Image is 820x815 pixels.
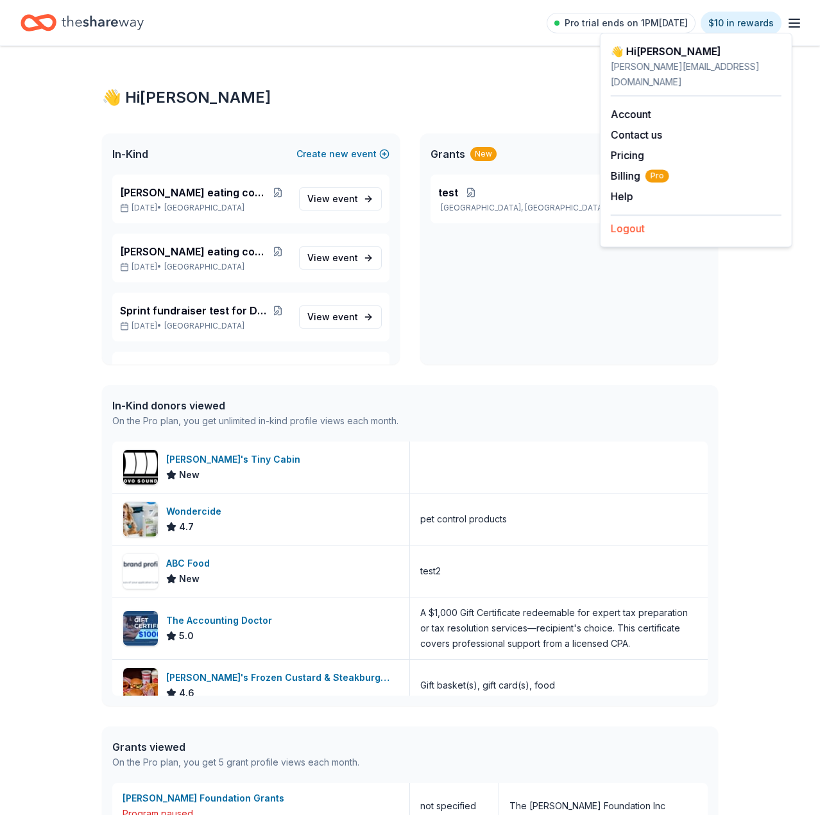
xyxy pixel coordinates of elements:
[123,554,158,588] img: Image for ABC Food
[123,502,158,536] img: Image for Wondercide
[120,203,289,213] p: [DATE] •
[164,262,244,272] span: [GEOGRAPHIC_DATA]
[166,556,215,571] div: ABC Food
[611,168,669,184] span: Billing
[123,611,158,646] img: Image for The Accounting Doctor
[299,187,382,210] a: View event
[120,303,268,318] span: Sprint fundraiser test for Drizzy 22
[166,452,305,467] div: [PERSON_NAME]'s Tiny Cabin
[611,168,669,184] button: BillingPro
[332,193,358,204] span: event
[296,146,389,162] button: Createnewevent
[21,8,144,38] a: Home
[123,791,399,806] div: [PERSON_NAME] Foundation Grants
[307,191,358,207] span: View
[166,670,399,685] div: [PERSON_NAME]'s Frozen Custard & Steakburgers
[179,685,194,701] span: 4.6
[299,305,382,329] a: View event
[611,189,633,204] button: Help
[112,755,359,770] div: On the Pro plan, you get 5 grant profile views each month.
[611,149,644,162] a: Pricing
[470,147,497,161] div: New
[307,250,358,266] span: View
[123,668,158,703] img: Image for Freddy's Frozen Custard & Steakburgers
[112,413,398,429] div: On the Pro plan, you get unlimited in-kind profile views each month.
[420,511,507,527] div: pet control products
[120,244,267,259] span: [PERSON_NAME] eating contest 3
[547,13,696,33] a: Pro trial ends on 1PM[DATE]
[179,519,194,535] span: 4.7
[611,108,651,121] a: Account
[420,563,441,579] div: test2
[164,203,244,213] span: [GEOGRAPHIC_DATA]
[179,467,200,483] span: New
[332,311,358,322] span: event
[509,798,665,814] div: The [PERSON_NAME] Foundation Inc
[438,185,458,200] span: test
[120,262,289,272] p: [DATE] •
[431,146,465,162] span: Grants
[307,309,358,325] span: View
[120,185,267,200] span: [PERSON_NAME] eating contest 2
[123,450,158,485] img: Image for Timmy's Tiny Cabin
[420,678,555,693] div: Gift basket(s), gift card(s), food
[112,146,148,162] span: In-Kind
[565,15,688,31] span: Pro trial ends on 1PM[DATE]
[112,398,398,413] div: In-Kind donors viewed
[179,628,194,644] span: 5.0
[166,613,277,628] div: The Accounting Doctor
[611,44,782,59] div: 👋 Hi [PERSON_NAME]
[102,87,718,108] div: 👋 Hi [PERSON_NAME]
[179,571,200,587] span: New
[438,203,601,213] p: [GEOGRAPHIC_DATA], [GEOGRAPHIC_DATA]
[332,252,358,263] span: event
[329,146,348,162] span: new
[112,739,359,755] div: Grants viewed
[166,504,226,519] div: Wondercide
[701,12,782,35] a: $10 in rewards
[645,169,669,182] span: Pro
[120,362,266,377] span: [PERSON_NAME] eating contest
[611,59,782,90] div: [PERSON_NAME][EMAIL_ADDRESS][DOMAIN_NAME]
[120,321,289,331] p: [DATE] •
[611,221,645,236] button: Logout
[299,246,382,270] a: View event
[164,321,244,331] span: [GEOGRAPHIC_DATA]
[611,127,662,142] button: Contact us
[420,605,697,651] div: A $1,000 Gift Certificate redeemable for expert tax preparation or tax resolution services—recipi...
